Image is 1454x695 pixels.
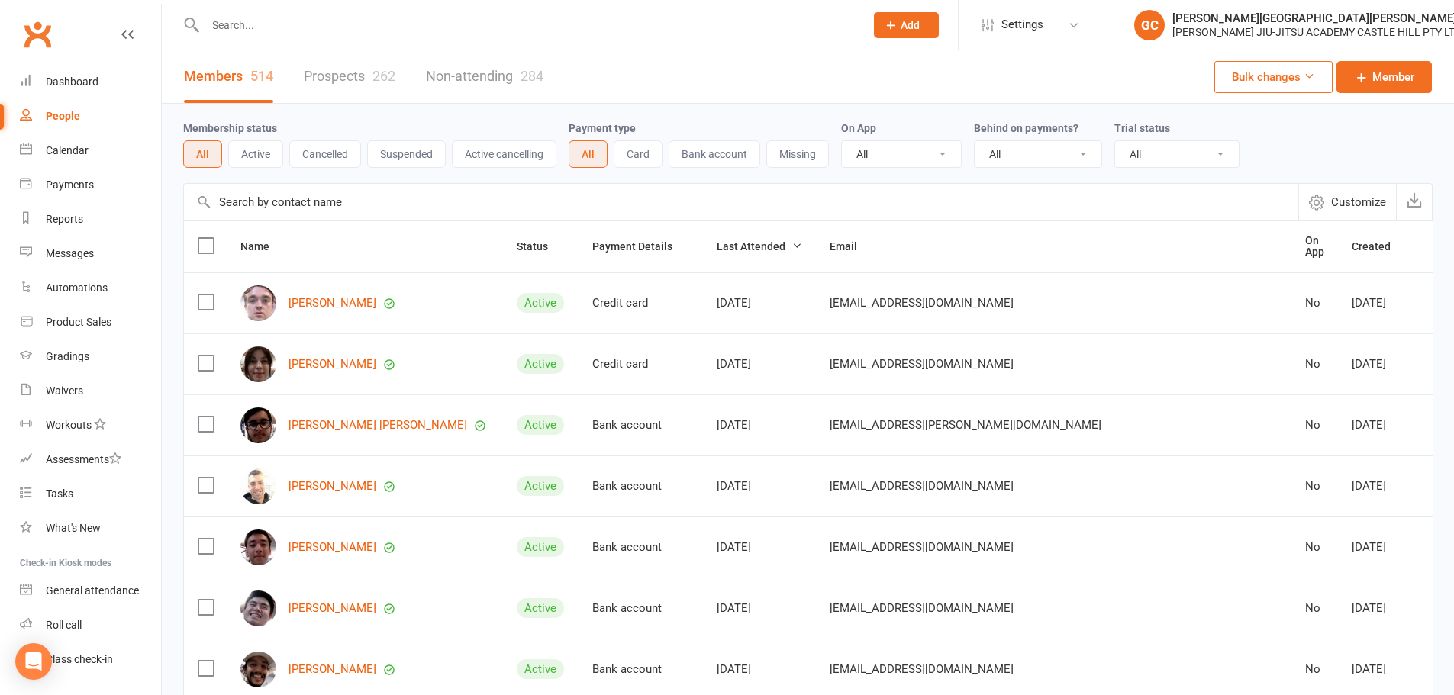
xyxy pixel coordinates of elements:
[18,15,56,53] a: Clubworx
[46,110,80,122] div: People
[521,68,543,84] div: 284
[517,476,564,496] div: Active
[289,358,376,371] a: [PERSON_NAME]
[569,122,636,134] label: Payment type
[830,288,1014,317] span: [EMAIL_ADDRESS][DOMAIN_NAME]
[1305,480,1324,493] div: No
[20,642,161,677] a: Class kiosk mode
[426,50,543,103] a: Non-attending284
[830,594,1014,623] span: [EMAIL_ADDRESS][DOMAIN_NAME]
[1291,221,1338,272] th: On App
[289,541,376,554] a: [PERSON_NAME]
[592,297,689,310] div: Credit card
[517,598,564,618] div: Active
[46,350,89,362] div: Gradings
[592,419,689,432] div: Bank account
[20,134,161,168] a: Calendar
[1331,193,1386,211] span: Customize
[240,468,276,504] img: Michael
[240,529,276,565] img: Arthur
[46,213,83,225] div: Reports
[240,407,276,443] img: Bisman Singh
[183,140,222,168] button: All
[841,122,876,134] label: On App
[46,419,92,431] div: Workouts
[669,140,760,168] button: Bank account
[717,240,802,253] span: Last Attended
[46,653,113,665] div: Class check-in
[46,522,101,534] div: What's New
[289,297,376,310] a: [PERSON_NAME]
[1352,358,1407,371] div: [DATE]
[517,659,564,679] div: Active
[46,584,139,597] div: General attendance
[517,293,564,313] div: Active
[46,247,94,259] div: Messages
[717,419,802,432] div: [DATE]
[289,663,376,676] a: [PERSON_NAME]
[240,237,286,256] button: Name
[717,297,802,310] div: [DATE]
[1336,61,1432,93] a: Member
[974,122,1078,134] label: Behind on payments?
[614,140,663,168] button: Card
[517,240,565,253] span: Status
[46,385,83,397] div: Waivers
[46,76,98,88] div: Dashboard
[184,184,1298,220] input: Search by contact name
[46,144,89,156] div: Calendar
[228,140,283,168] button: Active
[1352,480,1407,493] div: [DATE]
[1305,541,1324,554] div: No
[517,537,564,557] div: Active
[20,168,161,202] a: Payments
[240,346,276,382] img: Lara
[240,285,276,321] img: Luka
[1305,602,1324,615] div: No
[1352,237,1407,256] button: Created
[1352,419,1407,432] div: [DATE]
[20,99,161,134] a: People
[830,237,874,256] button: Email
[240,240,286,253] span: Name
[184,50,273,103] a: Members514
[1352,541,1407,554] div: [DATE]
[20,271,161,305] a: Automations
[1305,297,1324,310] div: No
[517,415,564,435] div: Active
[874,12,939,38] button: Add
[1305,419,1324,432] div: No
[1352,602,1407,615] div: [DATE]
[717,237,802,256] button: Last Attended
[452,140,556,168] button: Active cancelling
[1114,122,1170,134] label: Trial status
[592,602,689,615] div: Bank account
[250,68,273,84] div: 514
[901,19,920,31] span: Add
[830,349,1014,378] span: [EMAIL_ADDRESS][DOMAIN_NAME]
[830,655,1014,684] span: [EMAIL_ADDRESS][DOMAIN_NAME]
[20,236,161,271] a: Messages
[20,511,161,545] a: What's New
[20,339,161,374] a: Gradings
[46,179,94,191] div: Payments
[766,140,829,168] button: Missing
[20,305,161,339] a: Product Sales
[183,122,277,134] label: Membership status
[20,408,161,442] a: Workouts
[46,619,82,631] div: Roll call
[46,453,121,465] div: Assessments
[592,663,689,676] div: Bank account
[20,202,161,236] a: Reports
[240,590,276,626] img: Clement
[20,65,161,99] a: Dashboard
[20,608,161,642] a: Roll call
[46,282,108,294] div: Automations
[717,358,802,371] div: [DATE]
[592,237,689,256] button: Payment Details
[289,602,376,615] a: [PERSON_NAME]
[15,643,52,680] div: Open Intercom Messenger
[592,358,689,371] div: Credit card
[289,419,467,432] a: [PERSON_NAME] [PERSON_NAME]
[1352,297,1407,310] div: [DATE]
